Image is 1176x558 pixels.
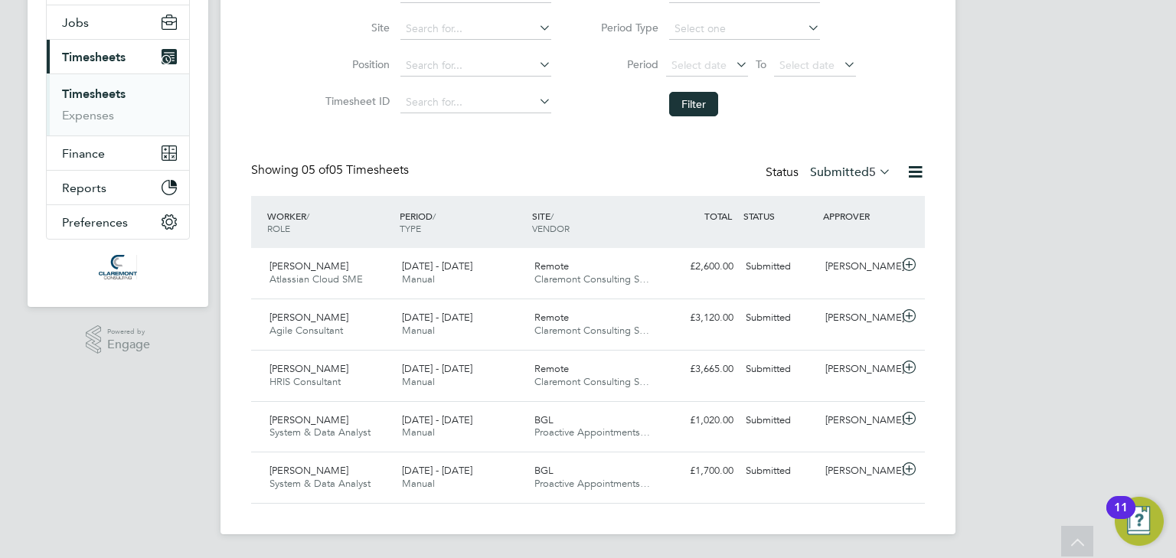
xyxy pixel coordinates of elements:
label: Period [590,57,658,71]
div: Submitted [740,458,819,484]
span: Powered by [107,325,150,338]
span: 05 of [302,162,329,178]
label: Period Type [590,21,658,34]
span: 5 [869,165,876,180]
div: [PERSON_NAME] [819,408,899,433]
div: [PERSON_NAME] [819,305,899,331]
input: Search for... [400,18,551,40]
img: claremontconsulting1-logo-retina.png [99,255,136,279]
a: Powered byEngage [86,325,151,354]
div: Status [766,162,894,184]
span: BGL [534,413,554,426]
span: [PERSON_NAME] [269,413,348,426]
div: £3,665.00 [660,357,740,382]
div: [PERSON_NAME] [819,357,899,382]
span: Preferences [62,215,128,230]
span: [PERSON_NAME] [269,464,348,477]
button: Filter [669,92,718,116]
label: Site [321,21,390,34]
a: Go to home page [46,255,190,279]
span: Timesheets [62,50,126,64]
span: Claremont Consulting S… [534,324,649,337]
span: [DATE] - [DATE] [402,464,472,477]
span: / [306,210,309,222]
span: [DATE] - [DATE] [402,362,472,375]
div: STATUS [740,202,819,230]
div: Showing [251,162,412,178]
span: TYPE [400,222,421,234]
div: Timesheets [47,73,189,135]
span: Claremont Consulting S… [534,375,649,388]
span: 05 Timesheets [302,162,409,178]
span: TOTAL [704,210,732,222]
span: Atlassian Cloud SME [269,272,363,286]
div: Submitted [740,305,819,331]
div: £2,600.00 [660,254,740,279]
span: Claremont Consulting S… [534,272,649,286]
button: Preferences [47,205,189,239]
input: Search for... [400,92,551,113]
input: Search for... [400,55,551,77]
span: / [550,210,554,222]
span: Jobs [62,15,89,30]
div: [PERSON_NAME] [819,254,899,279]
div: WORKER [263,202,396,242]
button: Finance [47,136,189,170]
div: Submitted [740,254,819,279]
span: Manual [402,272,435,286]
span: Agile Consultant [269,324,343,337]
span: [PERSON_NAME] [269,311,348,324]
button: Reports [47,171,189,204]
span: Manual [402,324,435,337]
span: Remote [534,311,569,324]
span: [DATE] - [DATE] [402,259,472,272]
span: / [433,210,436,222]
div: Submitted [740,357,819,382]
span: Reports [62,181,106,195]
span: HRIS Consultant [269,375,341,388]
span: Select date [779,58,835,72]
button: Jobs [47,5,189,39]
div: APPROVER [819,202,899,230]
span: System & Data Analyst [269,477,371,490]
span: VENDOR [532,222,570,234]
div: 11 [1114,507,1128,527]
span: Remote [534,259,569,272]
span: Manual [402,477,435,490]
div: £1,700.00 [660,458,740,484]
div: Submitted [740,408,819,433]
label: Timesheet ID [321,94,390,108]
span: To [751,54,771,74]
div: £1,020.00 [660,408,740,433]
span: Finance [62,146,105,161]
label: Position [321,57,390,71]
span: ROLE [267,222,290,234]
a: Expenses [62,108,114,122]
span: [DATE] - [DATE] [402,413,472,426]
div: £3,120.00 [660,305,740,331]
span: Manual [402,375,435,388]
button: Open Resource Center, 11 new notifications [1115,497,1164,546]
div: [PERSON_NAME] [819,458,899,484]
input: Select one [669,18,820,40]
div: PERIOD [396,202,528,242]
span: BGL [534,464,554,477]
span: Select date [671,58,727,72]
span: [PERSON_NAME] [269,259,348,272]
label: Submitted [810,165,891,180]
span: Engage [107,338,150,351]
span: Proactive Appointments… [534,477,650,490]
div: SITE [528,202,661,242]
button: Timesheets [47,40,189,73]
span: [DATE] - [DATE] [402,311,472,324]
span: System & Data Analyst [269,426,371,439]
span: Remote [534,362,569,375]
span: Manual [402,426,435,439]
span: Proactive Appointments… [534,426,650,439]
span: [PERSON_NAME] [269,362,348,375]
a: Timesheets [62,86,126,101]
